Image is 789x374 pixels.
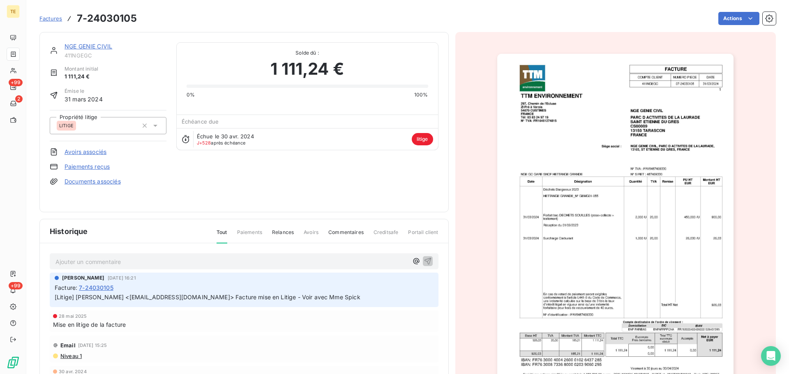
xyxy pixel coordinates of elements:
span: 30 avr. 2024 [59,369,87,374]
span: LITIGE [59,123,74,128]
a: Factures [39,14,62,23]
span: 1 111,24 € [65,73,98,81]
span: Relances [272,229,294,243]
div: TE [7,5,20,18]
span: [DATE] 16:21 [108,275,136,280]
img: Logo LeanPay [7,356,20,369]
span: 28 mai 2025 [59,314,87,319]
a: Paiements reçus [65,163,110,171]
span: 7-24030105 [79,283,113,292]
span: Solde dû : [187,49,428,57]
span: +99 [9,79,23,86]
span: Factures [39,15,62,22]
span: J+528 [197,140,211,146]
span: Échéance due [182,118,219,125]
span: Commentaires [328,229,364,243]
div: Open Intercom Messenger [761,346,781,366]
span: litige [412,133,433,145]
h3: 7-24030105 [77,11,137,26]
span: Email [60,342,76,349]
span: 100% [414,91,428,99]
a: Avoirs associés [65,148,106,156]
span: Montant initial [65,65,98,73]
span: Paiements [237,229,262,243]
span: après échéance [197,140,246,145]
span: 31 mars 2024 [65,95,103,103]
span: +99 [9,282,23,289]
span: Avoirs [304,229,318,243]
span: Historique [50,226,88,237]
span: 1 111,24 € [270,57,344,81]
span: Échue le 30 avr. 2024 [197,133,254,140]
span: 2 [15,95,23,103]
span: Émise le [65,87,103,95]
span: Tout [217,229,227,243]
span: Creditsafe [374,229,399,243]
span: Portail client [408,229,438,243]
span: 411NGEGC [65,52,166,59]
span: [Litige] [PERSON_NAME] <[EMAIL_ADDRESS][DOMAIN_NAME]> Facture mise en Litige - Voir avec Mme Spick [55,294,360,301]
a: NGE GENIE CIVIL [65,43,112,50]
a: Documents associés [65,177,121,186]
span: [DATE] 15:25 [78,343,107,348]
span: 0% [187,91,195,99]
span: Facture : [55,283,77,292]
button: Actions [718,12,759,25]
span: Niveau 1 [60,353,82,359]
span: [PERSON_NAME] [62,274,104,282]
span: Mise en litige de la facture [53,320,126,329]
